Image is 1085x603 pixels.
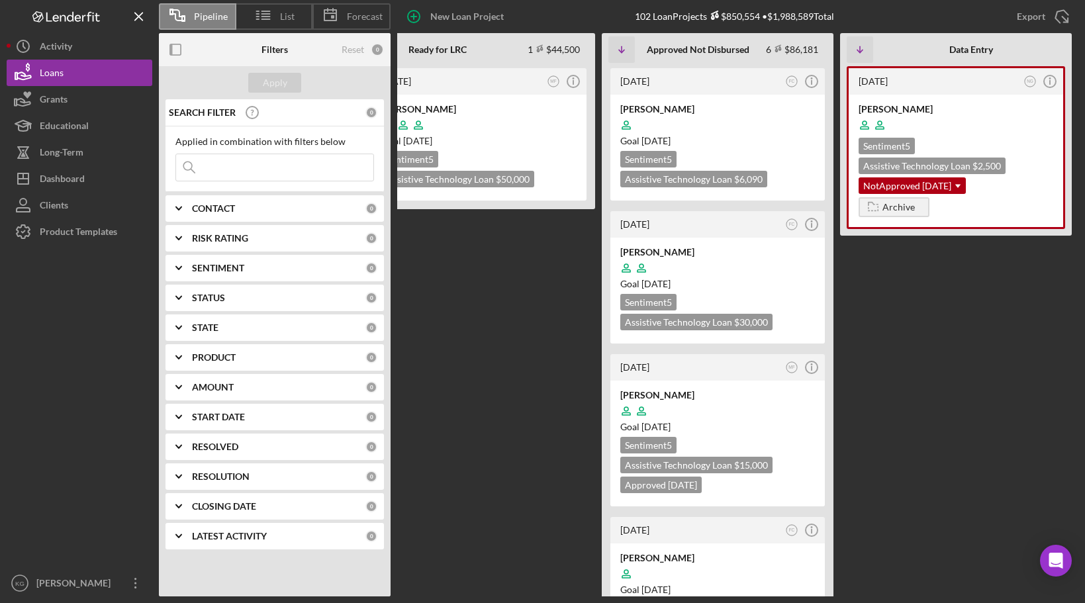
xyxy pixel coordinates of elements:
div: 102 Loan Projects • $1,988,589 Total [635,11,834,22]
div: Assistive Technology Loan [620,314,773,330]
div: Sentiment 5 [859,138,915,154]
b: RESOLUTION [192,471,250,482]
time: 2025-10-10 17:40 [620,218,649,230]
time: 2025-10-02 04:23 [620,361,649,373]
b: Filters [261,44,288,55]
b: RESOLVED [192,441,238,452]
div: New Loan Project [430,3,504,30]
button: Product Templates [7,218,152,245]
span: List [280,11,295,22]
div: Sentiment 5 [382,151,438,167]
div: 0 [365,441,377,453]
div: [PERSON_NAME] [382,103,577,116]
button: Educational [7,113,152,139]
div: NotApproved [DATE] [859,177,966,194]
div: Apply [263,73,287,93]
div: 0 [365,322,377,334]
text: MF [788,365,794,369]
div: 6 $86,181 [766,44,818,55]
a: Loans [7,60,152,86]
b: Approved Not Disbursed [647,44,749,55]
span: Goal [620,135,671,146]
text: FC [789,79,795,83]
time: 2025-10-11 00:01 [620,75,649,87]
div: [PERSON_NAME] [33,570,119,600]
b: STATE [192,322,218,333]
a: [DATE]MF[PERSON_NAME]Goal [DATE]Sentiment5Assistive Technology Loan $15,000Approved [DATE] [608,352,827,508]
div: Export [1017,3,1045,30]
div: Reset [342,44,364,55]
text: MF [550,79,556,83]
time: 10/22/2025 [403,135,432,146]
div: Clients [40,192,68,222]
text: FC [789,222,795,226]
b: SEARCH FILTER [169,107,236,118]
div: Assistive Technology Loan [620,171,767,187]
a: [DATE]FC[PERSON_NAME]Goal [DATE]Sentiment5Assistive Technology Loan $30,000 [608,209,827,346]
span: $6,090 [734,173,763,185]
div: Long-Term [40,139,83,169]
button: Dashboard [7,165,152,192]
button: MF [783,359,801,377]
b: PRODUCT [192,352,236,363]
div: Assistive Technology Loan [382,171,534,187]
button: Clients [7,192,152,218]
div: 0 [365,381,377,393]
button: FC [783,216,801,234]
span: Goal [620,278,671,289]
div: 0 [365,530,377,542]
b: Ready for LRC [408,44,467,55]
div: [PERSON_NAME] [620,103,815,116]
text: NG [1027,79,1033,83]
div: [PERSON_NAME] [620,551,815,565]
button: MF [545,73,563,91]
div: 0 [365,351,377,363]
span: Pipeline [194,11,228,22]
button: Activity [7,33,152,60]
button: NG [1021,73,1039,91]
a: [DATE]FC[PERSON_NAME]Goal [DATE]Sentiment5Assistive Technology Loan $6,090 [608,66,827,203]
span: Forecast [347,11,383,22]
b: RISK RATING [192,233,248,244]
div: 0 [365,411,377,423]
a: [DATE]NG[PERSON_NAME]Sentiment5Assistive Technology Loan $2,500NotApproved [DATE]Archive [847,66,1065,229]
time: 2025-10-12 06:14 [859,75,888,87]
div: Assistive Technology Loan $2,500 [859,158,1006,174]
div: Loans [40,60,64,89]
div: 0 [371,43,384,56]
div: 0 [365,471,377,483]
button: Archive [859,197,929,217]
span: Goal [382,135,432,146]
span: Goal [620,421,671,432]
div: Applied in combination with filters below [175,136,374,147]
div: [PERSON_NAME] [620,246,815,259]
div: 0 [365,203,377,214]
text: KG [15,580,24,587]
div: Sentiment 5 [620,151,677,167]
button: KG[PERSON_NAME] [7,570,152,596]
span: $50,000 [496,173,530,185]
b: START DATE [192,412,245,422]
span: $30,000 [734,316,768,328]
div: Sentiment 5 [620,437,677,453]
div: 0 [365,500,377,512]
div: Assistive Technology Loan $15,000 [620,457,773,473]
b: STATUS [192,293,225,303]
button: Long-Term [7,139,152,165]
time: 10/23/2025 [641,421,671,432]
div: 1 $44,500 [528,44,580,55]
div: 0 [365,262,377,274]
b: AMOUNT [192,382,234,393]
button: Grants [7,86,152,113]
time: 11/06/2025 [641,278,671,289]
div: Dashboard [40,165,85,195]
div: Grants [40,86,68,116]
div: Educational [40,113,89,142]
time: 11/08/2025 [641,135,671,146]
div: $850,554 [707,11,760,22]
